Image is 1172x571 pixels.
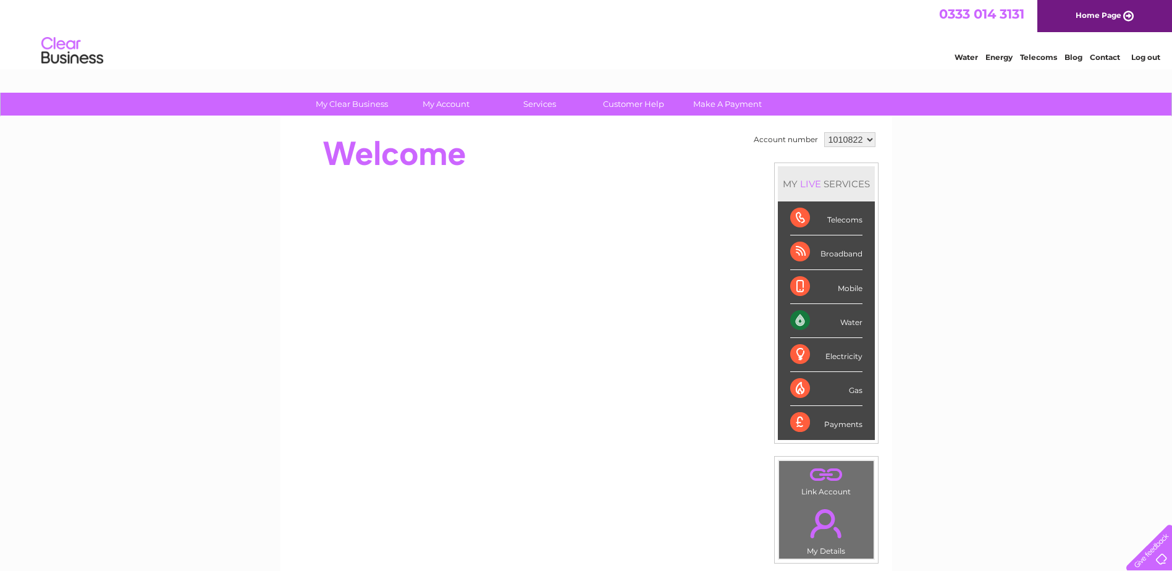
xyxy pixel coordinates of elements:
[790,338,862,372] div: Electricity
[790,270,862,304] div: Mobile
[751,129,821,150] td: Account number
[778,499,874,559] td: My Details
[790,235,862,269] div: Broadband
[790,406,862,439] div: Payments
[295,7,879,60] div: Clear Business is a trading name of Verastar Limited (registered in [GEOGRAPHIC_DATA] No. 3667643...
[778,460,874,499] td: Link Account
[798,178,824,190] div: LIVE
[489,93,591,116] a: Services
[782,464,871,486] a: .
[1020,53,1057,62] a: Telecoms
[1090,53,1120,62] a: Contact
[1064,53,1082,62] a: Blog
[790,201,862,235] div: Telecoms
[985,53,1013,62] a: Energy
[955,53,978,62] a: Water
[790,304,862,338] div: Water
[583,93,685,116] a: Customer Help
[395,93,497,116] a: My Account
[778,166,875,201] div: MY SERVICES
[939,6,1024,22] a: 0333 014 3131
[790,372,862,406] div: Gas
[1131,53,1160,62] a: Log out
[41,32,104,70] img: logo.png
[782,502,871,545] a: .
[301,93,403,116] a: My Clear Business
[677,93,778,116] a: Make A Payment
